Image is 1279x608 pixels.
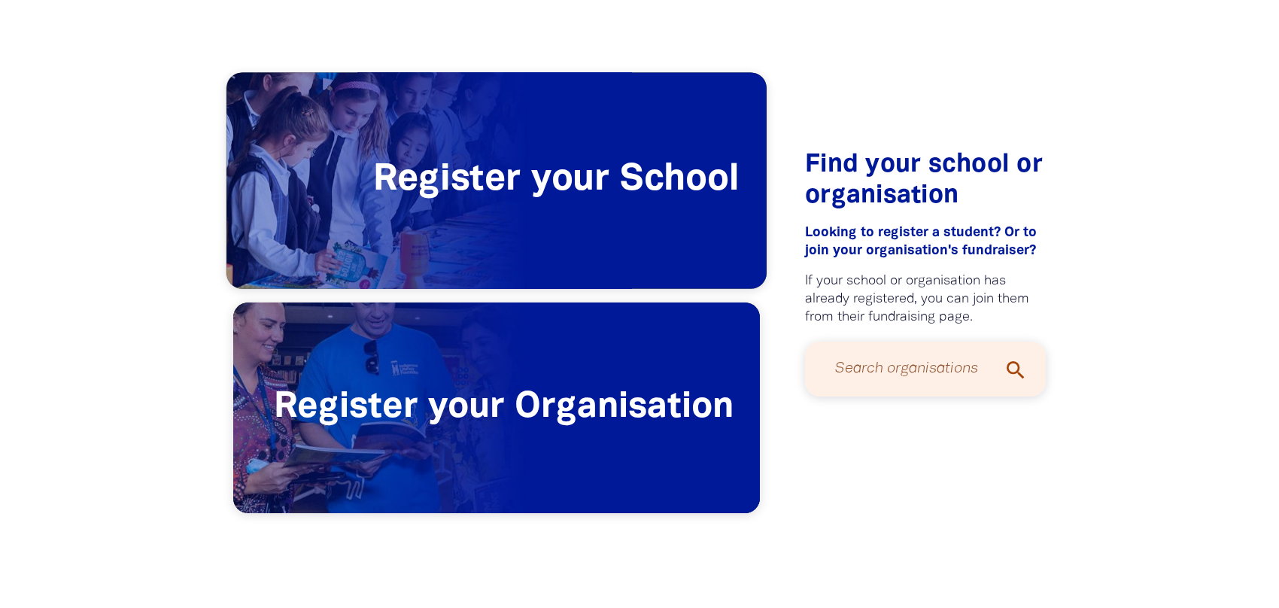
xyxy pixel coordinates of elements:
[805,226,1037,257] span: Looking to register a student?﻿ Or to join your organisation's fundraiser?
[805,154,1043,208] span: Find your school or organisation
[1004,358,1028,382] i: search
[805,272,1046,327] p: If your school or organisation has already registered, you can join them from their fundraising p...
[233,302,760,513] a: Register your Organisation
[226,73,767,289] a: Register your School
